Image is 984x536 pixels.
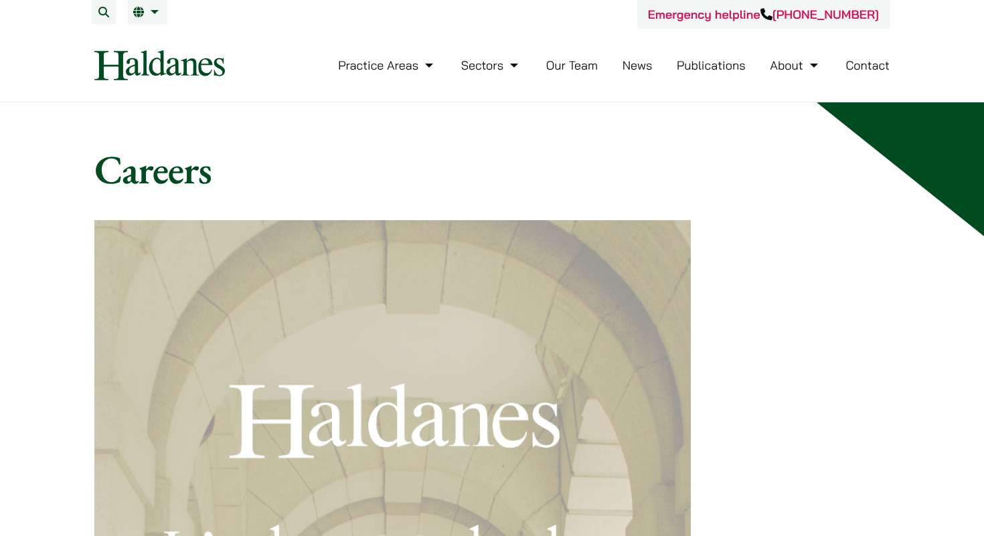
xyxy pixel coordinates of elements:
[546,58,598,73] a: Our Team
[133,7,162,17] a: EN
[648,7,879,22] a: Emergency helpline[PHONE_NUMBER]
[623,58,653,73] a: News
[94,50,225,80] img: Logo of Haldanes
[677,58,746,73] a: Publications
[338,58,436,73] a: Practice Areas
[845,58,890,73] a: Contact
[461,58,521,73] a: Sectors
[94,145,890,193] h1: Careers
[770,58,821,73] a: About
